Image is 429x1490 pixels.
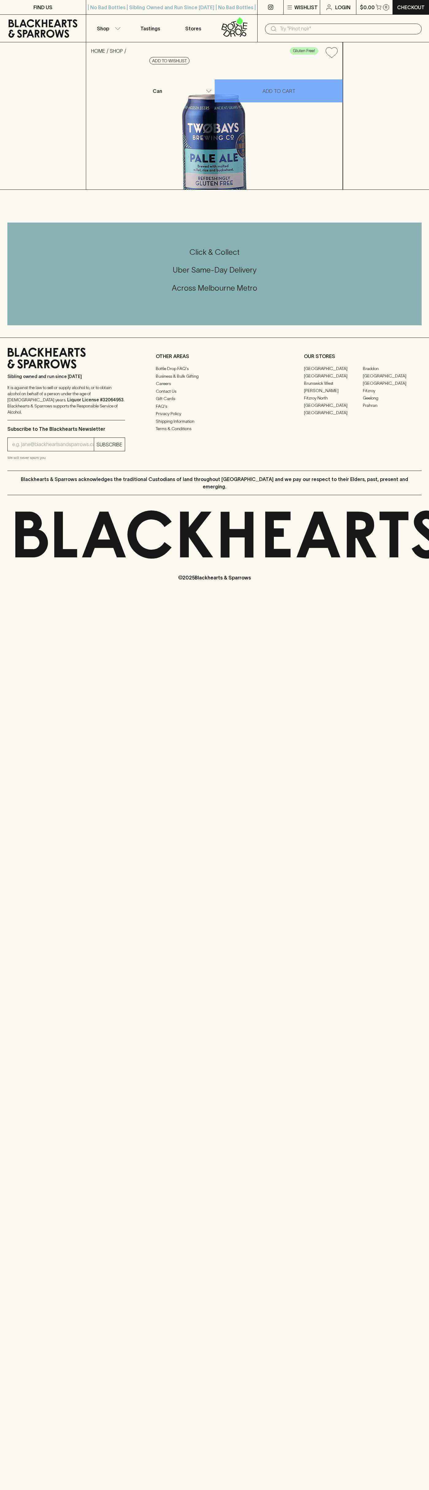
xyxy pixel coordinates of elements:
[7,384,125,415] p: It is against the law to sell or supply alcohol to, or to obtain alcohol on behalf of a person un...
[363,365,422,372] a: Braddon
[280,24,417,34] input: Try "Pinot noir"
[304,402,363,409] a: [GEOGRAPHIC_DATA]
[7,265,422,275] h5: Uber Same-Day Delivery
[91,48,105,54] a: HOME
[156,380,274,388] a: Careers
[304,387,363,394] a: [PERSON_NAME]
[7,283,422,293] h5: Across Melbourne Metro
[304,365,363,372] a: [GEOGRAPHIC_DATA]
[7,223,422,325] div: Call to action block
[156,403,274,410] a: FAQ's
[97,441,122,448] p: SUBSCRIBE
[172,15,215,42] a: Stores
[363,394,422,402] a: Geelong
[12,476,417,490] p: Blackhearts & Sparrows acknowledges the traditional Custodians of land throughout [GEOGRAPHIC_DAT...
[150,85,214,97] div: Can
[156,410,274,418] a: Privacy Policy
[363,402,422,409] a: Prahran
[97,25,109,32] p: Shop
[156,353,274,360] p: OTHER AREAS
[86,63,343,189] img: 52355.png
[156,418,274,425] a: Shipping Information
[67,397,124,402] strong: Liquor License #32064953
[363,372,422,380] a: [GEOGRAPHIC_DATA]
[335,4,350,11] p: Login
[7,373,125,380] p: Sibling owned and run since [DATE]
[304,380,363,387] a: Brunswick West
[156,372,274,380] a: Business & Bulk Gifting
[153,87,162,95] p: Can
[149,57,190,64] button: Add to wishlist
[7,247,422,257] h5: Click & Collect
[156,365,274,372] a: Bottle Drop FAQ's
[290,48,318,54] span: Gluten Free!
[12,440,94,449] input: e.g. jane@blackheartsandsparrows.com.au
[129,15,172,42] a: Tastings
[110,48,123,54] a: SHOP
[7,425,125,433] p: Subscribe to The Blackhearts Newsletter
[363,387,422,394] a: Fitzroy
[360,4,375,11] p: $0.00
[156,395,274,403] a: Gift Cards
[185,25,201,32] p: Stores
[304,372,363,380] a: [GEOGRAPHIC_DATA]
[323,45,340,60] button: Add to wishlist
[156,425,274,433] a: Terms & Conditions
[156,388,274,395] a: Contact Us
[294,4,318,11] p: Wishlist
[94,438,125,451] button: SUBSCRIBE
[140,25,160,32] p: Tastings
[7,455,125,461] p: We will never spam you
[86,15,129,42] button: Shop
[397,4,425,11] p: Checkout
[304,394,363,402] a: Fitzroy North
[304,409,363,416] a: [GEOGRAPHIC_DATA]
[385,6,387,9] p: 0
[363,380,422,387] a: [GEOGRAPHIC_DATA]
[33,4,52,11] p: FIND US
[304,353,422,360] p: OUR STORES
